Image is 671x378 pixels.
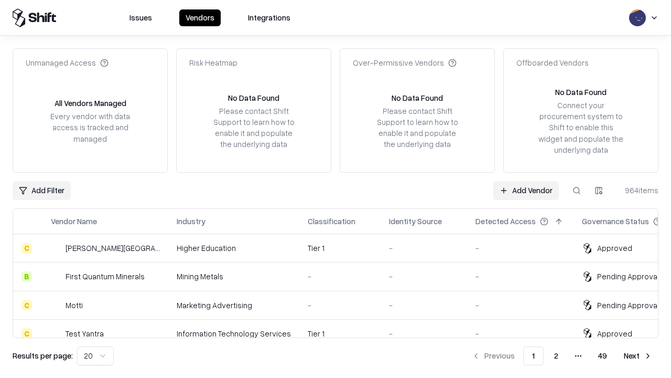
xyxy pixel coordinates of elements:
[475,271,565,282] div: -
[26,57,109,68] div: Unmanaged Access
[123,9,158,26] button: Issues
[389,243,459,254] div: -
[51,271,61,282] img: First Quantum Minerals
[55,98,126,109] div: All Vendors Managed
[13,181,71,200] button: Add Filter
[13,350,73,361] p: Results per page:
[308,243,372,254] div: Tier 1
[66,300,83,311] div: Motti
[242,9,297,26] button: Integrations
[21,271,32,282] div: B
[210,106,297,150] div: Please contact Shift Support to learn how to enable it and populate the underlying data
[546,346,567,365] button: 2
[47,111,134,144] div: Every vendor with data access is tracked and managed
[353,57,457,68] div: Over-Permissive Vendors
[177,328,291,339] div: Information Technology Services
[189,57,237,68] div: Risk Heatmap
[523,346,544,365] button: 1
[493,181,559,200] a: Add Vendor
[597,271,659,282] div: Pending Approval
[308,328,372,339] div: Tier 1
[618,346,658,365] button: Next
[308,271,372,282] div: -
[392,92,443,103] div: No Data Found
[308,300,372,311] div: -
[475,300,565,311] div: -
[21,243,32,254] div: C
[51,216,97,227] div: Vendor Name
[308,216,355,227] div: Classification
[389,271,459,282] div: -
[177,243,291,254] div: Higher Education
[177,271,291,282] div: Mining Metals
[374,106,461,150] div: Please contact Shift Support to learn how to enable it and populate the underlying data
[228,92,279,103] div: No Data Found
[389,328,459,339] div: -
[21,300,32,310] div: C
[475,328,565,339] div: -
[555,87,607,98] div: No Data Found
[66,271,145,282] div: First Quantum Minerals
[66,243,160,254] div: [PERSON_NAME][GEOGRAPHIC_DATA]
[51,243,61,254] img: Reichman University
[466,346,658,365] nav: pagination
[389,216,442,227] div: Identity Source
[590,346,615,365] button: 49
[179,9,221,26] button: Vendors
[537,100,624,155] div: Connect your procurement system to Shift to enable this widget and populate the underlying data
[177,300,291,311] div: Marketing Advertising
[66,328,104,339] div: Test Yantra
[597,328,632,339] div: Approved
[475,243,565,254] div: -
[51,328,61,339] img: Test Yantra
[516,57,589,68] div: Offboarded Vendors
[597,300,659,311] div: Pending Approval
[475,216,536,227] div: Detected Access
[582,216,649,227] div: Governance Status
[616,185,658,196] div: 964 items
[597,243,632,254] div: Approved
[21,328,32,339] div: C
[389,300,459,311] div: -
[177,216,205,227] div: Industry
[51,300,61,310] img: Motti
